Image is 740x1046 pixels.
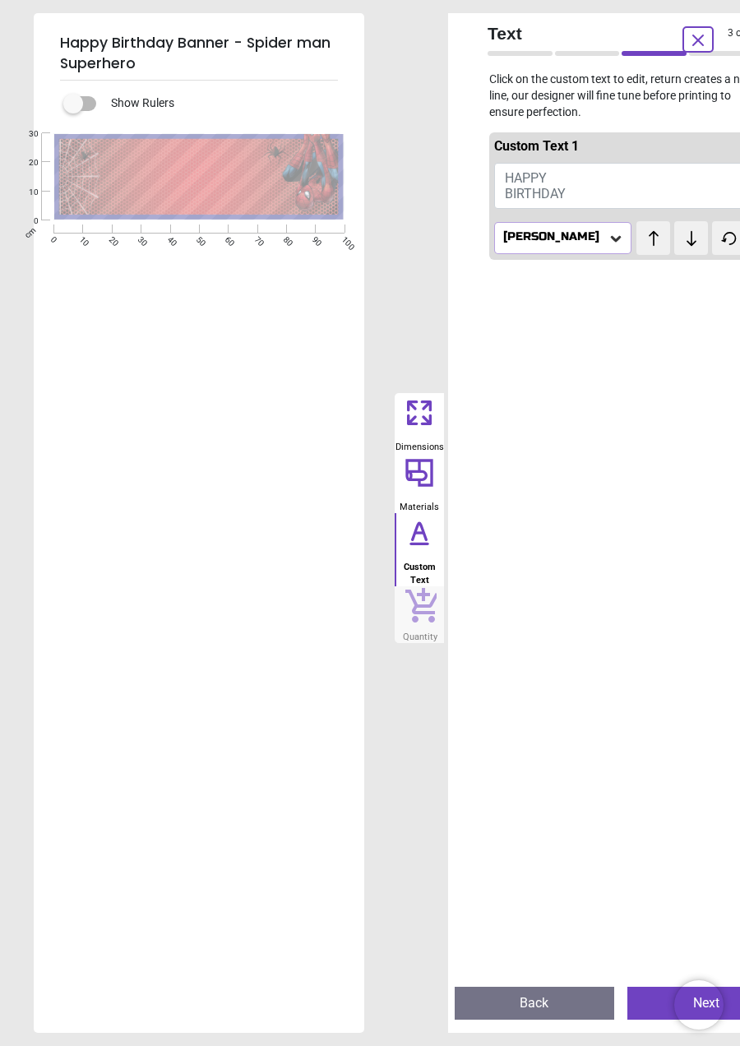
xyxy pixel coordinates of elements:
[339,234,348,243] span: 100
[280,234,289,243] span: 80
[674,980,724,1030] iframe: Brevo live chat
[403,623,437,643] span: Quantity
[494,138,579,154] span: Custom Text 1
[23,225,38,240] span: cm
[193,234,202,243] span: 50
[48,234,57,243] span: 0
[310,234,319,243] span: 90
[164,234,173,243] span: 40
[505,170,566,201] span: HAPPY BIRTHDAY
[395,393,444,453] button: Dimensions
[252,234,261,243] span: 70
[7,187,39,198] span: 10
[106,234,115,243] span: 20
[395,433,444,453] span: Dimensions
[455,987,614,1020] button: Back
[73,94,364,113] div: Show Rulers
[400,493,439,513] span: Materials
[502,230,608,246] div: [PERSON_NAME] One
[395,586,444,643] button: Quantity
[395,513,444,586] button: Custom Text
[395,453,444,513] button: Materials
[7,215,39,227] span: 0
[135,234,144,243] span: 30
[7,128,39,140] span: 30
[488,21,728,45] span: Text
[7,157,39,169] span: 20
[396,553,442,586] span: Custom Text
[222,234,231,243] span: 60
[60,26,338,81] h5: Happy Birthday Banner - Spider man Superhero
[77,234,86,243] span: 10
